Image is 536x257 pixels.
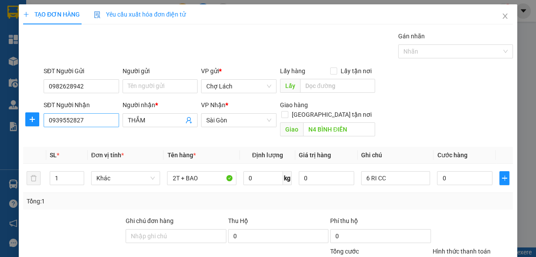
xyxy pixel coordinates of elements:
[228,217,248,224] span: Thu Hộ
[433,248,491,255] label: Hình thức thanh toán
[94,11,101,18] img: icon
[167,171,236,185] input: VD: Bàn, Ghế
[185,117,192,124] span: user-add
[123,100,198,110] div: Người nhận
[300,79,375,93] input: Dọc đường
[44,100,119,110] div: SĐT Người Nhận
[91,152,124,159] span: Đơn vị tính
[201,66,277,76] div: VP gửi
[493,4,517,29] button: Close
[500,175,509,182] span: plus
[280,68,305,74] span: Lấy hàng
[23,11,29,17] span: plus
[303,122,375,136] input: Dọc đường
[499,171,509,185] button: plus
[280,79,300,93] span: Lấy
[44,66,119,76] div: SĐT Người Gửi
[206,114,271,127] span: Sài Gòn
[358,147,434,164] th: Ghi chú
[280,122,303,136] span: Giao
[330,216,431,229] div: Phí thu hộ
[288,110,375,119] span: [GEOGRAPHIC_DATA] tận nơi
[126,217,174,224] label: Ghi chú đơn hàng
[437,152,467,159] span: Cước hàng
[94,11,186,18] span: Yêu cầu xuất hóa đơn điện tử
[398,33,425,40] label: Gán nhãn
[299,152,331,159] span: Giá trị hàng
[126,229,226,243] input: Ghi chú đơn hàng
[27,171,41,185] button: delete
[283,171,292,185] span: kg
[252,152,283,159] span: Định lượng
[280,101,308,108] span: Giao hàng
[167,152,195,159] span: Tên hàng
[299,171,354,185] input: 0
[502,13,509,20] span: close
[201,101,225,108] span: VP Nhận
[27,196,208,206] div: Tổng: 1
[96,172,155,185] span: Khác
[23,11,80,18] span: TẠO ĐƠN HÀNG
[206,80,271,93] span: Chợ Lách
[123,66,198,76] div: Người gửi
[25,112,39,126] button: plus
[50,152,57,159] span: SL
[26,116,39,123] span: plus
[330,248,359,255] span: Tổng cước
[361,171,430,185] input: Ghi Chú
[337,66,375,76] span: Lấy tận nơi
